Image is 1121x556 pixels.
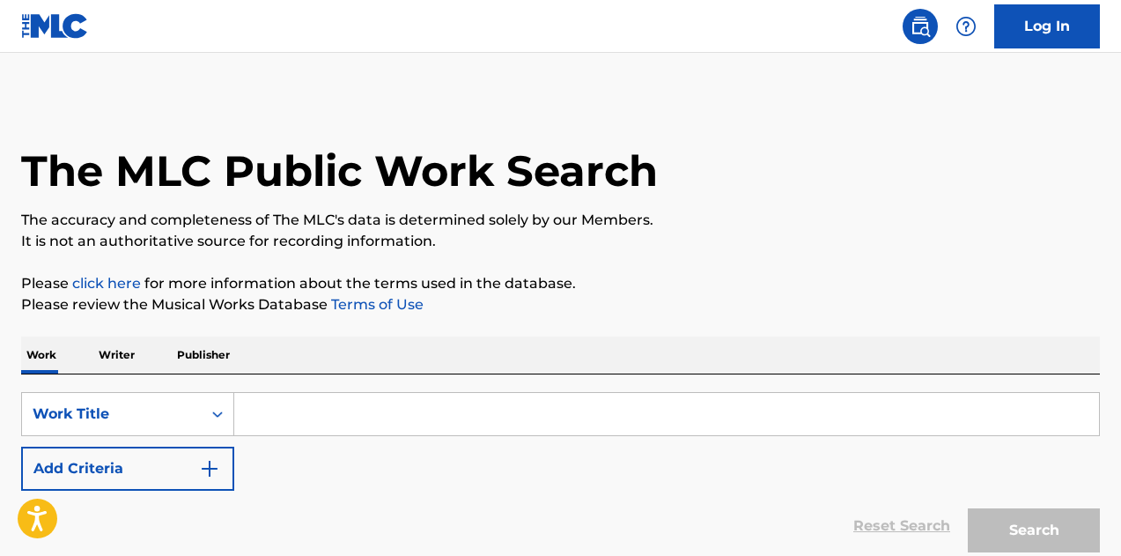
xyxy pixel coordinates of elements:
[955,16,977,37] img: help
[994,4,1100,48] a: Log In
[21,210,1100,231] p: The accuracy and completeness of The MLC's data is determined solely by our Members.
[910,16,931,37] img: search
[21,273,1100,294] p: Please for more information about the terms used in the database.
[21,145,658,197] h1: The MLC Public Work Search
[21,231,1100,252] p: It is not an authoritative source for recording information.
[21,13,89,39] img: MLC Logo
[93,337,140,374] p: Writer
[172,337,235,374] p: Publisher
[903,9,938,44] a: Public Search
[21,447,234,491] button: Add Criteria
[199,458,220,479] img: 9d2ae6d4665cec9f34b9.svg
[21,337,62,374] p: Work
[328,296,424,313] a: Terms of Use
[72,275,141,292] a: click here
[33,404,191,425] div: Work Title
[21,294,1100,315] p: Please review the Musical Works Database
[948,9,984,44] div: Help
